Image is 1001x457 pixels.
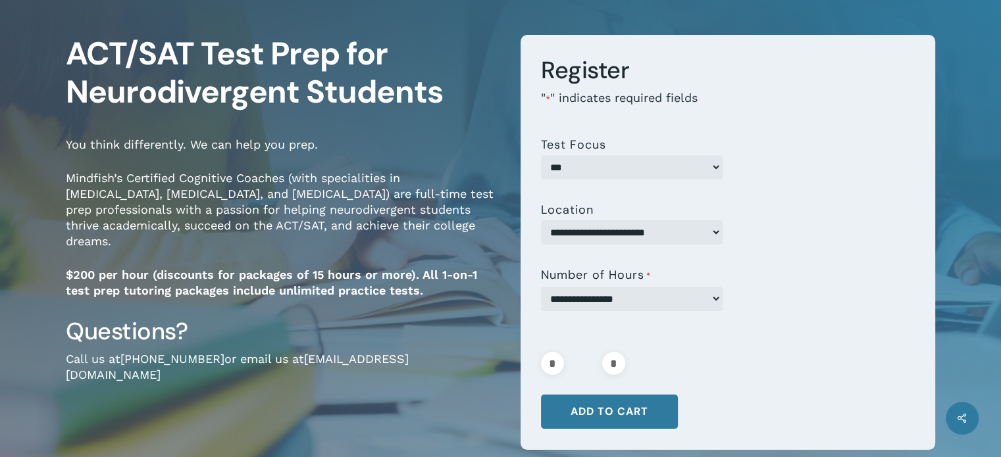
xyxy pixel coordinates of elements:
a: [PHONE_NUMBER] [120,352,224,366]
p: " " indicates required fields [541,90,914,125]
label: Test Focus [541,138,606,151]
input: Product quantity [568,352,598,375]
h3: Register [541,55,914,85]
h3: Questions? [66,316,501,347]
button: Add to cart [541,395,678,429]
h1: ACT/SAT Test Prep for Neurodivergent Students [66,35,501,111]
a: [EMAIL_ADDRESS][DOMAIN_NAME] [66,352,409,381]
p: Mindfish’s Certified Cognitive Coaches (with specialities in [MEDICAL_DATA], [MEDICAL_DATA], and ... [66,170,501,267]
p: You think differently. We can help you prep. [66,137,501,170]
label: Location [541,203,594,216]
label: Number of Hours [541,268,651,283]
strong: $200 per hour (discounts for packages of 15 hours or more). All 1-on-1 test prep tutoring package... [66,268,477,297]
p: Call us at or email us at [66,351,501,400]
